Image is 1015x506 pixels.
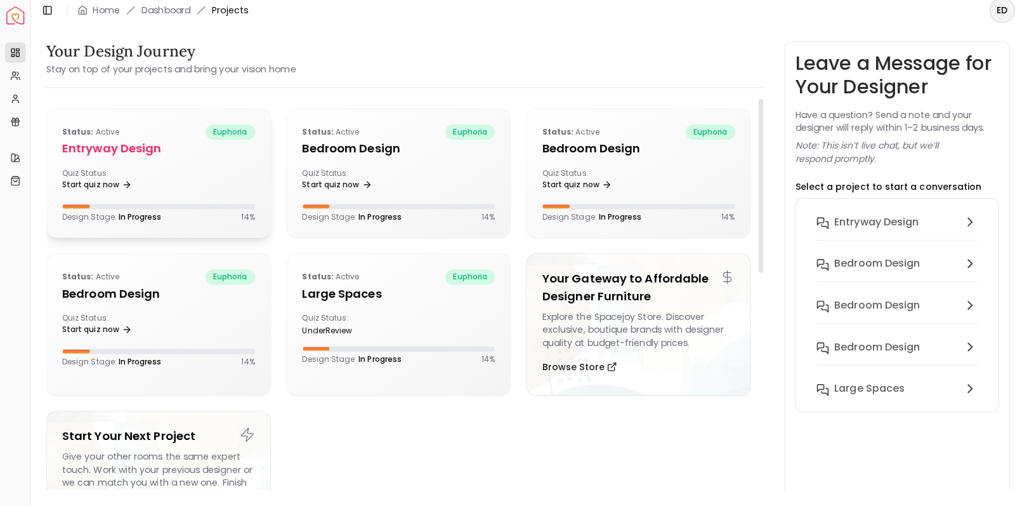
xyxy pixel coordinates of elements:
b: Status: [62,274,93,284]
a: Start quiz now [62,179,131,197]
a: Start quiz now [537,179,606,197]
div: Give your other rooms the same expert touch. Work with your previous designer or we can match you... [62,451,252,502]
p: 14 % [239,358,252,368]
h5: entryway design [62,143,252,161]
h5: Bedroom design [62,287,252,305]
p: active [62,128,118,143]
small: Stay on top of your projects and bring your vision home [46,67,293,80]
span: euphoria [441,128,490,143]
a: Start quiz now [62,323,131,340]
span: ED [981,4,1004,27]
button: ED [979,3,1005,28]
h6: Bedroom design [826,258,911,274]
p: Have a question? Send a note and your designer will reply within 1–2 business days. [787,112,989,138]
h5: Your Gateway to Affordable Designer Furniture [537,272,728,307]
div: Quiz Status: [537,171,627,197]
h6: Bedroom design [826,341,911,356]
p: Design Stage: [62,358,160,368]
a: Your Gateway to Affordable Designer FurnitureExplore the Spacejoy Store. Discover exclusive, bout... [521,256,743,397]
a: Spacejoy [6,11,24,29]
span: In Progress [355,355,398,366]
span: euphoria [441,272,490,287]
span: In Progress [117,357,160,368]
span: In Progress [593,214,635,225]
button: Large Spaces [798,377,978,403]
a: Dashboard [140,9,188,22]
button: Bedroom design [798,253,978,295]
p: Select a project to start a conversation [787,183,972,196]
h5: Bedroom design [537,143,728,161]
p: Design Stage: [537,215,635,225]
button: entryway design [798,212,978,253]
p: 14 % [476,356,490,366]
button: Bedroom design [798,295,978,336]
span: In Progress [117,214,160,225]
h3: Leave a Message for Your Designer [787,57,989,102]
p: active [299,128,356,143]
h5: Bedroom design [299,143,490,161]
div: underReview [299,328,390,338]
p: Design Stage: [299,356,398,366]
b: Status: [62,130,93,141]
div: Quiz Status: [62,315,152,340]
p: Note: This isn’t live chat, but we’ll respond promptly. [787,143,989,168]
img: Spacejoy Logo [6,11,24,29]
p: 14 % [714,215,728,225]
nav: breadcrumb [77,9,246,22]
p: Design Stage: [299,215,398,225]
p: active [537,128,593,143]
b: Status: [299,274,331,284]
h5: Start Your Next Project [62,428,252,446]
div: Explore the Spacejoy Store. Discover exclusive, boutique brands with designer quality at budget-f... [537,312,728,350]
button: Bedroom design [798,336,978,377]
p: 14 % [239,215,252,225]
span: Projects [210,9,246,22]
b: Status: [299,130,331,141]
span: euphoria [204,272,252,287]
div: Quiz Status: [62,171,152,197]
h6: Large Spaces [826,382,896,397]
b: Status: [537,130,568,141]
span: euphoria [204,128,252,143]
span: euphoria [679,128,728,143]
p: Design Stage: [62,215,160,225]
h5: Large Spaces [299,287,490,305]
h6: entryway design [826,217,910,232]
span: In Progress [355,214,398,225]
div: Quiz Status: [299,315,390,338]
h6: Bedroom design [826,300,911,315]
a: Home [92,9,119,22]
button: Browse Store [537,356,611,381]
div: Quiz Status: [299,171,390,197]
p: active [299,272,356,287]
p: active [62,272,118,287]
p: 14 % [476,215,490,225]
h3: Your Design Journey [46,46,293,66]
a: Start quiz now [299,179,369,197]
